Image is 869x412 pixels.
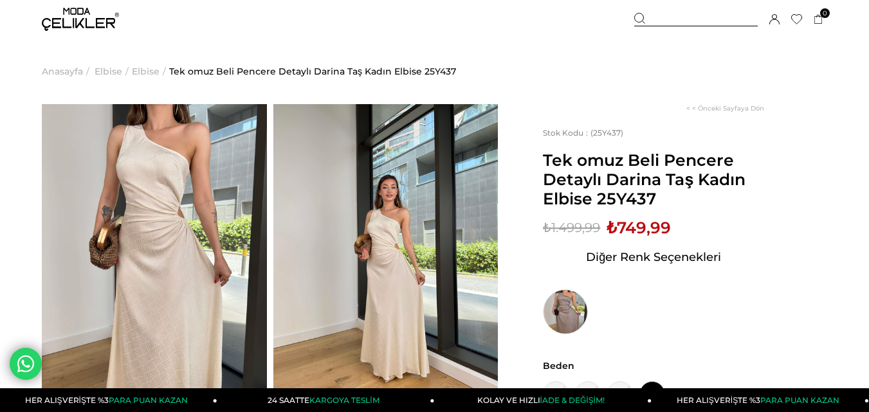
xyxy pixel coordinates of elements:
li: > [42,39,93,104]
a: 0 [814,15,823,24]
span: S [543,381,569,407]
span: İADE & DEĞİŞİM! [540,395,605,405]
img: logo [42,8,119,31]
a: KOLAY VE HIZLIİADE & DEĞİŞİM! [435,388,652,412]
img: Darina elbise 25Y437 [42,104,267,404]
span: (25Y437) [543,128,623,138]
a: Tek omuz Beli Pencere Detaylı Darina Taş Kadın Elbise 25Y437 [169,39,456,104]
span: Beden [543,360,764,372]
a: Anasayfa [42,39,83,104]
a: HER ALIŞVERİŞTE %3PARA PUAN KAZAN [652,388,869,412]
span: ₺749,99 [607,218,671,237]
a: Elbise [95,39,122,104]
span: XL [639,381,665,407]
span: PARA PUAN KAZAN [760,395,839,405]
span: 0 [820,8,830,18]
span: Tek omuz Beli Pencere Detaylı Darina Taş Kadın Elbise 25Y437 [543,150,764,208]
span: PARA PUAN KAZAN [109,395,188,405]
span: L [607,381,633,407]
a: 24 SAATTEKARGOYA TESLİM [217,388,435,412]
li: > [132,39,169,104]
span: Diğer Renk Seçenekleri [586,247,721,267]
a: < < Önceki Sayfaya Dön [686,104,764,112]
img: Darina elbise 25Y437 [273,104,499,404]
span: KARGOYA TESLİM [309,395,379,405]
span: M [575,381,601,407]
span: Stok Kodu [543,128,590,138]
li: > [95,39,132,104]
a: Elbise [132,39,160,104]
img: Tek omuz Beli Pencere Detaylı Darina Gri Kadın Elbise 25Y437 [543,289,588,334]
span: ₺1.499,99 [543,218,600,237]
